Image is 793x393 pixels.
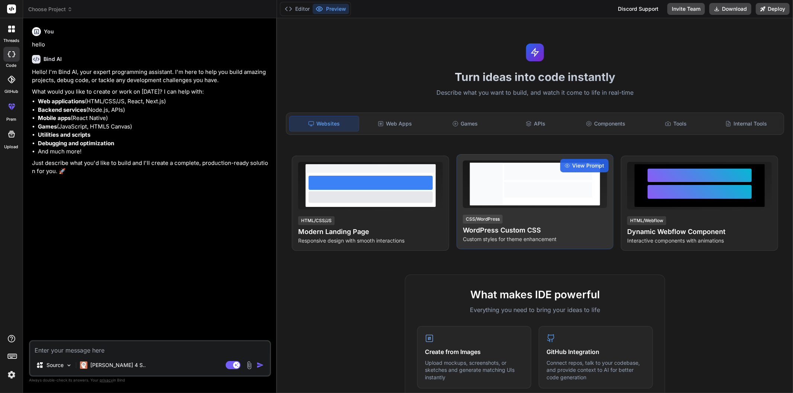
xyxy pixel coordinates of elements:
[38,106,86,113] strong: Backend services
[245,361,254,370] img: attachment
[547,347,645,356] h4: GitHub Integration
[29,377,271,384] p: Always double-check its answers. Your in Bind
[38,140,114,147] strong: Debugging and optimization
[298,237,443,244] p: Responsive design with smooth interactions
[90,361,146,369] p: [PERSON_NAME] 4 S..
[709,3,751,15] button: Download
[66,362,72,368] img: Pick Models
[667,3,705,15] button: Invite Team
[38,106,270,114] li: (Node.js, APIs)
[38,123,270,131] li: (JavaScript, HTML5 Canvas)
[3,38,19,44] label: threads
[361,116,429,131] div: Web Apps
[44,28,54,35] h6: You
[38,147,270,156] li: And much more!
[547,359,645,381] p: Connect repos, talk to your codebase, and provide context to AI for better code generation
[32,68,270,85] p: Hello! I'm Bind AI, your expert programming assistant. I'm here to help you build amazing project...
[6,62,17,69] label: code
[80,361,87,369] img: Claude 4 Sonnet
[5,368,18,381] img: settings
[417,287,653,302] h2: What makes IDE powerful
[627,237,772,244] p: Interactive components with animations
[43,55,62,63] h6: Bind AI
[4,88,18,95] label: GitHub
[100,378,113,382] span: privacy
[46,361,64,369] p: Source
[425,359,523,381] p: Upload mockups, screenshots, or sketches and generate matching UIs instantly
[425,347,523,356] h4: Create from Images
[6,116,16,123] label: prem
[417,305,653,314] p: Everything you need to bring your ideas to life
[32,88,270,96] p: What would you like to create or work on [DATE]? I can help with:
[289,116,359,131] div: Websites
[32,40,270,49] p: hello
[38,114,71,121] strong: Mobile apps
[32,159,270,176] p: Just describe what you'd like to build and I'll create a complete, production-ready solution for ...
[313,4,349,14] button: Preview
[756,3,790,15] button: Deploy
[463,225,607,236] h4: WordPress Custom CSS
[712,116,781,131] div: Internal Tools
[642,116,710,131] div: Tools
[572,162,604,169] span: View Prompt
[463,236,607,243] p: Custom styles for theme enhancement
[38,98,85,105] strong: Web applications
[38,131,90,138] strong: Utilities and scripts
[38,114,270,123] li: (React Native)
[282,4,313,14] button: Editor
[281,70,789,84] h1: Turn ideas into code instantly
[28,6,72,13] span: Choose Project
[4,144,19,150] label: Upload
[281,88,789,98] p: Describe what you want to build, and watch it come to life in real-time
[613,3,663,15] div: Discord Support
[571,116,640,131] div: Components
[501,116,570,131] div: APIs
[38,97,270,106] li: (HTML/CSS/JS, React, Next.js)
[298,227,443,237] h4: Modern Landing Page
[627,216,666,225] div: HTML/Webflow
[298,216,335,225] div: HTML/CSS/JS
[431,116,500,131] div: Games
[257,361,264,369] img: icon
[627,227,772,237] h4: Dynamic Webflow Component
[463,215,503,224] div: CSS/WordPress
[38,123,57,130] strong: Games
